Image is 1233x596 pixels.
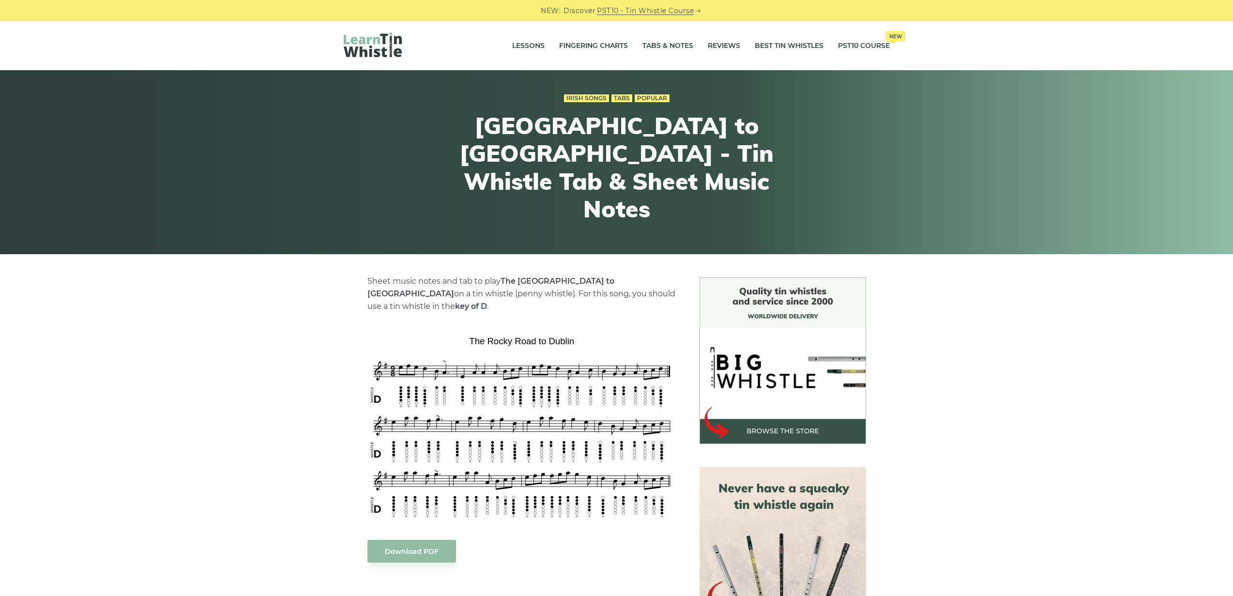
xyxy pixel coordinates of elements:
img: The Rocky Road to Dublin Tin Whistle Tabs & Sheet Music [367,333,676,520]
a: Best Tin Whistles [755,34,823,58]
span: New [885,31,905,42]
strong: key of D [455,302,487,311]
a: PST10 CourseNew [838,34,890,58]
a: Reviews [708,34,740,58]
h1: [GEOGRAPHIC_DATA] to [GEOGRAPHIC_DATA] - Tin Whistle Tab & Sheet Music Notes [439,112,795,223]
a: Popular [635,94,670,102]
p: Sheet music notes and tab to play on a tin whistle (penny whistle). For this song, you should use... [367,275,676,313]
a: Download PDF [367,540,456,563]
a: Tabs [611,94,632,102]
a: Irish Songs [564,94,609,102]
a: Tabs & Notes [642,34,693,58]
a: Fingering Charts [559,34,628,58]
img: BigWhistle Tin Whistle Store [700,277,866,444]
img: LearnTinWhistle.com [344,32,402,57]
a: Lessons [512,34,545,58]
